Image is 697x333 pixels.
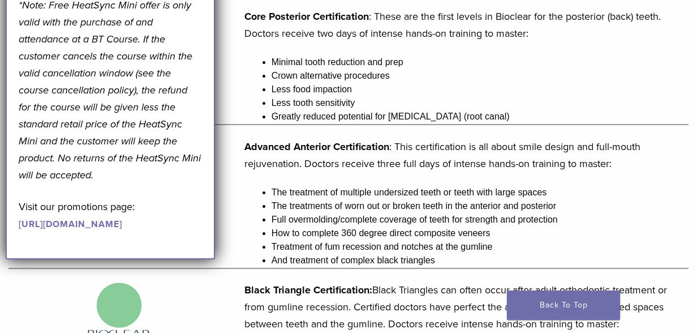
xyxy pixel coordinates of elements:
p: Visit our promotions page: [19,198,202,232]
p: Black Triangles can often occur after adult orthodontic treatment or from gumline recession. Cert... [244,281,689,332]
strong: Black Triangle Certification: [244,284,372,296]
li: How to complete 360 degree direct composite veneers [272,227,689,240]
li: Less tooth sensitivity [272,96,689,110]
li: Less food impaction [272,83,689,96]
li: Full overmolding/complete coverage of teeth for strength and protection [272,213,689,227]
p: : This certification is all about smile design and full-mouth rejuvenation. Doctors receive three... [244,138,689,172]
li: Minimal tooth reduction and prep [272,55,689,69]
li: Greatly reduced potential for [MEDICAL_DATA] (root canal) [272,110,689,123]
li: And treatment of complex black triangles [272,254,689,267]
a: Back To Top [507,291,620,320]
li: Crown alternative procedures [272,69,689,83]
li: Treatment of fum recession and notches at the gumline [272,240,689,254]
strong: Core Posterior Certification [244,10,369,23]
li: The treatments of worn out or broken teeth in the anterior and posterior [272,199,689,213]
li: The treatment of multiple undersized teeth or teeth with large spaces [272,186,689,199]
a: [URL][DOMAIN_NAME] [19,219,122,230]
strong: Advanced Anterior Certification [244,140,389,153]
p: : These are the first levels in Bioclear for the posterior (back) teeth. Doctors receive two days... [244,8,689,42]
